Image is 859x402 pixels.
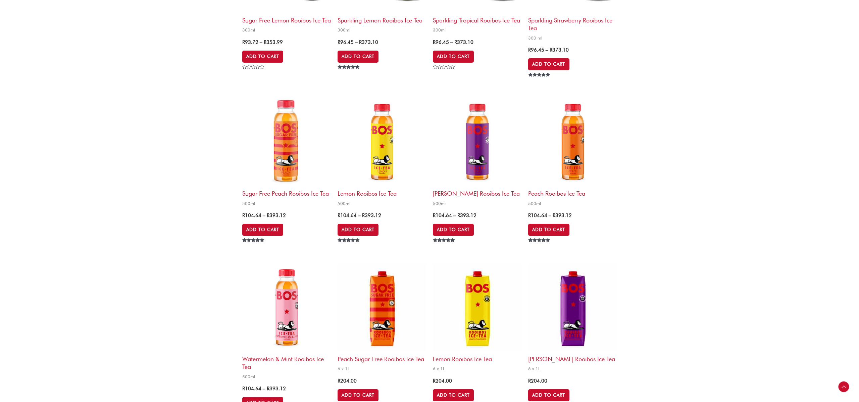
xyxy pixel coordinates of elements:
[450,39,453,45] span: –
[433,389,474,401] a: Add to cart: “Lemon Rooibos Ice Tea”
[338,51,378,63] a: Select options for “Sparkling Lemon Rooibos Ice Tea”
[260,39,262,45] span: –
[242,212,261,218] bdi: 104.64
[433,98,521,186] img: BOS_500ml_Berry
[553,212,572,218] bdi: 393.12
[528,201,617,206] span: 500ml
[338,378,357,384] bdi: 204.00
[528,186,617,197] h2: Peach Rooibos Ice Tea
[433,238,456,258] span: Rated out of 5
[242,98,331,186] img: Sugar Free Peach Rooibos Ice Tea
[338,98,426,186] img: Lemon Rooibos Ice Tea
[338,13,426,24] h2: Sparkling Lemon Rooibos Ice Tea
[242,201,331,206] span: 500ml
[362,212,381,218] bdi: 393.12
[242,386,261,392] bdi: 104.64
[362,212,365,218] span: R
[528,352,617,363] h2: [PERSON_NAME] Rooibos Ice Tea
[549,212,551,218] span: –
[528,98,617,208] a: Peach Rooibos Ice Tea500ml
[267,212,286,218] bdi: 393.12
[359,39,378,45] bdi: 373.10
[528,366,617,372] span: 6 x 1L
[242,374,331,380] span: 500ml
[242,51,283,63] a: Select options for “Sugar Free Lemon Rooibos Ice Tea”
[457,212,476,218] bdi: 393.12
[242,39,258,45] bdi: 93.72
[242,352,331,371] h2: Watermelon & Mint Rooibos Ice Tea
[338,98,426,208] a: Lemon Rooibos Ice Tea500ml
[528,212,547,218] bdi: 104.64
[267,386,286,392] bdi: 393.12
[242,39,245,45] span: R
[263,212,265,218] span: –
[338,212,340,218] span: R
[528,224,569,236] a: Select options for “Peach Rooibos Ice Tea”
[338,27,426,33] span: 300ml
[242,224,283,236] a: Select options for “Sugar Free Peach Rooibos Ice Tea”
[242,263,331,382] a: Watermelon & Mint Rooibos Ice Tea500ml
[338,186,426,197] h2: Lemon Rooibos Ice Tea
[433,263,521,374] a: Lemon Rooibos Ice Tea6 x 1L
[242,186,331,197] h2: Sugar Free Peach Rooibos Ice Tea
[433,212,452,218] bdi: 104.64
[528,378,531,384] span: R
[457,212,460,218] span: R
[528,98,617,186] img: BOS_500ml_Peach
[550,47,569,53] bdi: 373.10
[359,39,362,45] span: R
[454,39,457,45] span: R
[338,39,340,45] span: R
[433,212,436,218] span: R
[433,186,521,197] h2: [PERSON_NAME] Rooibos Ice Tea
[433,378,452,384] bdi: 204.00
[242,13,331,24] h2: Sugar Free Lemon Rooibos Ice Tea
[433,378,436,384] span: R
[338,366,426,372] span: 6 x 1L
[433,39,449,45] bdi: 96.45
[546,47,548,53] span: –
[528,212,531,218] span: R
[263,386,265,392] span: –
[242,238,265,258] span: Rated out of 5
[264,39,283,45] bdi: 353.99
[528,47,544,53] bdi: 96.45
[338,263,426,352] img: Peach Sugar Free Rooibos Ice Tea
[528,389,569,401] a: Add to cart: “Berry Rooibos Ice Tea”
[433,27,521,33] span: 300ml
[433,51,474,63] a: Select options for “Sparkling Tropical Rooibos Ice Tea”
[267,212,269,218] span: R
[528,73,551,92] span: Rated out of 5
[453,212,456,218] span: –
[528,238,551,258] span: Rated out of 5
[553,212,555,218] span: R
[433,366,521,372] span: 6 x 1L
[433,352,521,363] h2: Lemon Rooibos Ice Tea
[528,263,617,374] a: [PERSON_NAME] Rooibos Ice Tea6 x 1L
[433,201,521,206] span: 500ml
[355,39,358,45] span: –
[267,386,269,392] span: R
[528,35,617,41] span: 300 ml
[338,263,426,374] a: Peach Sugar Free Rooibos Ice Tea6 x 1L
[338,212,357,218] bdi: 104.64
[338,65,361,84] span: Rated out of 5
[433,224,474,236] a: Select options for “Berry Rooibos Ice Tea”
[528,13,617,32] h2: Sparkling Strawberry Rooibos Ice Tea
[338,201,426,206] span: 500ml
[338,389,378,401] a: Add to cart: “Peach Sugar Free Rooibos Ice Tea”
[242,98,331,208] a: Sugar Free Peach Rooibos Ice Tea500ml
[242,27,331,33] span: 300ml
[433,39,436,45] span: R
[433,13,521,24] h2: Sparkling Tropical Rooibos Ice Tea
[242,212,245,218] span: R
[528,378,547,384] bdi: 204.00
[528,263,617,352] img: Berry Rooibos Ice Tea
[264,39,266,45] span: R
[433,98,521,208] a: [PERSON_NAME] Rooibos Ice Tea500ml
[528,47,531,53] span: R
[528,58,569,70] a: Select options for “Sparkling Strawberry Rooibos Ice Tea”
[242,386,245,392] span: R
[338,238,361,258] span: Rated out of 5
[338,378,340,384] span: R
